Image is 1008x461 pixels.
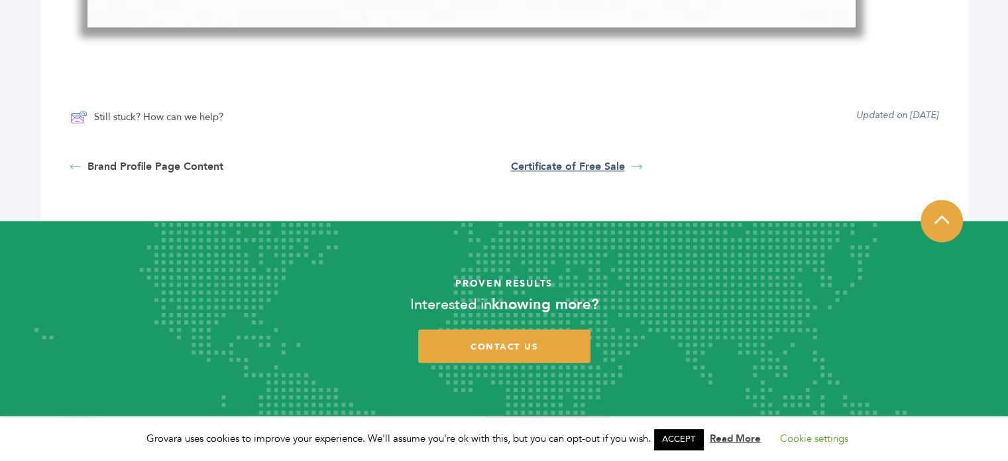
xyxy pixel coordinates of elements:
a: Brand Profile Page Content [70,159,498,174]
a: ACCEPT [654,429,703,450]
a: contact us [418,329,590,363]
span: Interested in [410,295,492,314]
a: Still stuck? How can we help? [70,108,223,125]
a: Read More [710,432,761,445]
a: Certificate of Free Sale [511,159,938,174]
span: Grovara uses cookies to improve your experience. We'll assume you're ok with this, but you can op... [146,432,862,445]
span: contact us [471,341,538,353]
a: Cookie settings [780,432,848,445]
div: Updated on [DATE] [856,108,938,125]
